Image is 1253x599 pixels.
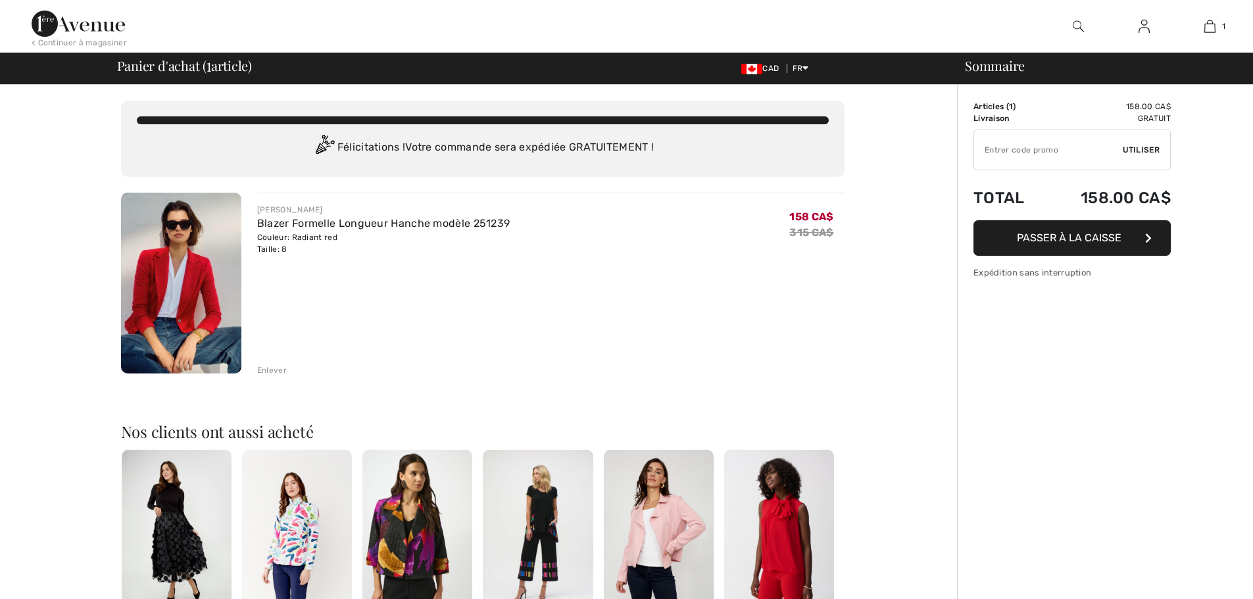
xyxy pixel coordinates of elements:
[257,217,510,229] a: Blazer Formelle Longueur Hanche modèle 251239
[32,37,127,49] div: < Continuer à magasiner
[741,64,784,73] span: CAD
[741,64,762,74] img: Canadian Dollar
[117,59,253,72] span: Panier d'achat ( article)
[1222,20,1225,32] span: 1
[973,112,1044,124] td: Livraison
[1128,18,1160,35] a: Se connecter
[974,130,1123,170] input: Code promo
[121,423,845,439] h2: Nos clients ont aussi acheté
[973,176,1044,220] td: Total
[1204,18,1216,34] img: Mon panier
[257,364,287,376] div: Enlever
[973,220,1171,256] button: Passer à la caisse
[1017,231,1121,244] span: Passer à la caisse
[257,231,510,255] div: Couleur: Radiant red Taille: 8
[257,204,510,216] div: [PERSON_NAME]
[137,135,829,161] div: Félicitations ! Votre commande sera expédiée GRATUITEMENT !
[973,101,1044,112] td: Articles ( )
[1123,144,1160,156] span: Utiliser
[973,266,1171,279] div: Expédition sans interruption
[32,11,125,37] img: 1ère Avenue
[207,56,211,73] span: 1
[1044,112,1171,124] td: Gratuit
[1044,101,1171,112] td: 158.00 CA$
[1139,18,1150,34] img: Mes infos
[1073,18,1084,34] img: recherche
[1044,176,1171,220] td: 158.00 CA$
[1009,102,1013,111] span: 1
[1177,18,1242,34] a: 1
[789,226,833,239] s: 315 CA$
[793,64,809,73] span: FR
[949,59,1245,72] div: Sommaire
[121,193,241,373] img: Blazer Formelle Longueur Hanche modèle 251239
[789,210,833,223] span: 158 CA$
[311,135,337,161] img: Congratulation2.svg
